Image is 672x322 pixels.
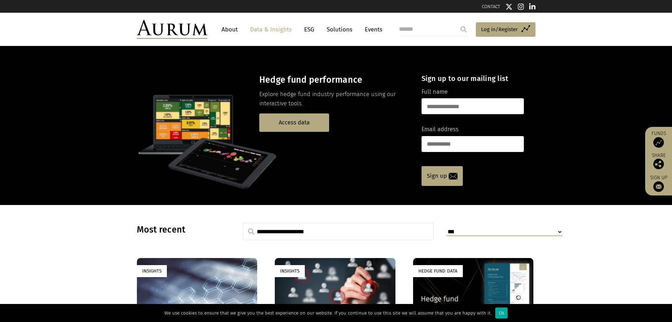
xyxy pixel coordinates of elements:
img: Share this post [653,159,664,169]
label: Email address [422,125,459,134]
a: Solutions [323,23,356,36]
a: Access data [259,113,329,131]
img: email-icon [449,173,458,180]
img: Linkedin icon [529,3,535,10]
a: Sign up [422,166,463,186]
a: Log in/Register [476,22,535,37]
div: Insights [275,265,305,277]
div: Share [649,153,668,169]
a: ESG [301,23,318,36]
input: Submit [456,22,471,36]
label: Full name [422,87,448,96]
div: Insights [137,265,167,277]
h3: Hedge fund performance [259,75,409,85]
img: Aurum [137,20,207,39]
a: Events [361,23,382,36]
a: Funds [649,130,668,148]
img: Access Funds [653,137,664,148]
a: Data & Insights [247,23,295,36]
a: CONTACT [482,4,500,9]
div: Hedge Fund Data [413,265,463,277]
p: Explore hedge fund industry performance using our interactive tools. [259,90,409,109]
img: search.svg [248,228,254,235]
img: Twitter icon [505,3,513,10]
img: Instagram icon [518,3,524,10]
img: Sign up to our newsletter [653,181,664,192]
h4: Sign up to our mailing list [422,74,524,83]
div: Ok [495,308,508,318]
h3: Most recent [137,224,225,235]
a: About [218,23,241,36]
a: Sign up [649,175,668,192]
span: Log in/Register [481,25,518,34]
